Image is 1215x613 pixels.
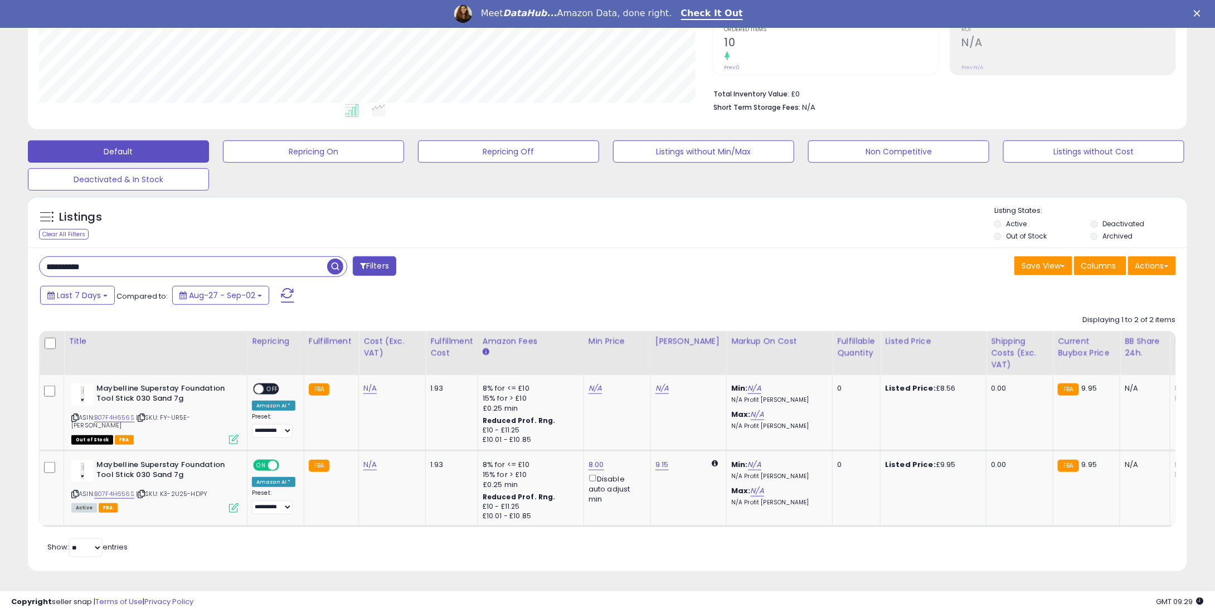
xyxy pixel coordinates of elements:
[991,335,1048,371] div: Shipping Costs (Exc. VAT)
[39,229,89,240] div: Clear All Filters
[885,335,981,347] div: Listed Price
[751,485,764,497] a: N/A
[991,383,1044,393] div: 0.00
[1003,140,1184,163] button: Listings without Cost
[483,383,575,393] div: 8% for <= £10
[418,140,599,163] button: Repricing Off
[1074,256,1126,275] button: Columns
[254,460,268,470] span: ON
[71,460,239,512] div: ASIN:
[1007,219,1027,228] label: Active
[1194,10,1205,17] div: Close
[1081,260,1116,271] span: Columns
[731,396,824,404] p: N/A Profit [PERSON_NAME]
[1125,335,1165,359] div: BB Share 24h.
[994,206,1187,216] p: Listing States:
[885,460,978,470] div: £9.95
[589,383,602,394] a: N/A
[731,335,828,347] div: Markup on Cost
[655,459,669,470] a: 9.15
[962,27,1175,33] span: ROI
[57,290,101,301] span: Last 7 Days
[731,383,748,393] b: Min:
[252,401,295,411] div: Amazon AI *
[94,489,134,499] a: B07F4H656S
[1082,459,1097,470] span: 9.95
[94,413,134,422] a: B07F4H656S
[885,383,978,393] div: £8.56
[731,499,824,507] p: N/A Profit [PERSON_NAME]
[264,384,281,393] span: OFF
[116,291,168,301] span: Compared to:
[1058,460,1078,472] small: FBA
[613,140,794,163] button: Listings without Min/Max
[483,460,575,470] div: 8% for <= £10
[47,542,128,552] span: Show: entries
[309,460,329,472] small: FBA
[363,459,377,470] a: N/A
[725,64,740,71] small: Prev: 0
[40,286,115,305] button: Last 7 Days
[731,422,824,430] p: N/A Profit [PERSON_NAME]
[885,383,936,393] b: Listed Price:
[731,485,751,496] b: Max:
[1156,596,1204,607] span: 2025-09-10 09:29 GMT
[885,459,936,470] b: Listed Price:
[115,435,134,445] span: FBA
[837,335,876,359] div: Fulfillable Quantity
[727,331,833,375] th: The percentage added to the cost of goods (COGS) that forms the calculator for Min & Max prices.
[483,426,575,435] div: £10 - £11.25
[731,473,824,480] p: N/A Profit [PERSON_NAME]
[837,383,872,393] div: 0
[1125,383,1161,393] div: N/A
[483,470,575,480] div: 15% for > £10
[481,8,672,19] div: Meet Amazon Data, done right.
[1102,231,1133,241] label: Archived
[71,383,94,406] img: 21uRrfCfZnL._SL40_.jpg
[725,27,938,33] span: Ordered Items
[1175,460,1212,470] div: FBA: 0
[714,86,1168,100] li: £0
[363,335,421,359] div: Cost (Exc. VAT)
[96,383,232,407] b: Maybelline Superstay Foundation Tool Stick 030 Sand 7g
[483,335,579,347] div: Amazon Fees
[309,335,354,347] div: Fulfillment
[430,460,469,470] div: 1.93
[71,503,97,513] span: All listings currently available for purchase on Amazon
[1175,470,1212,480] div: FBM: 0
[748,383,761,394] a: N/A
[172,286,269,305] button: Aug-27 - Sep-02
[655,383,669,394] a: N/A
[28,140,209,163] button: Default
[1083,315,1176,325] div: Displaying 1 to 2 of 2 items
[731,409,751,420] b: Max:
[483,480,575,490] div: £0.25 min
[1125,460,1161,470] div: N/A
[991,460,1044,470] div: 0.00
[1058,383,1078,396] small: FBA
[731,459,748,470] b: Min:
[803,102,816,113] span: N/A
[503,8,557,18] i: DataHub...
[454,5,472,23] img: Profile image for Georgie
[430,335,473,359] div: Fulfillment Cost
[712,460,718,467] i: Calculated using Dynamic Max Price.
[589,335,646,347] div: Min Price
[99,503,118,513] span: FBA
[353,256,396,276] button: Filters
[962,36,1175,51] h2: N/A
[1058,335,1115,359] div: Current Buybox Price
[252,335,299,347] div: Repricing
[1014,256,1072,275] button: Save View
[71,413,190,430] span: | SKU: FY-UR5E-[PERSON_NAME]
[11,596,52,607] strong: Copyright
[11,597,193,607] div: seller snap | |
[483,492,556,502] b: Reduced Prof. Rng.
[189,290,255,301] span: Aug-27 - Sep-02
[71,435,113,445] span: All listings that are currently out of stock and unavailable for purchase on Amazon
[95,596,143,607] a: Terms of Use
[714,103,801,112] b: Short Term Storage Fees:
[223,140,404,163] button: Repricing On
[483,393,575,403] div: 15% for > £10
[483,512,575,521] div: £10.01 - £10.85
